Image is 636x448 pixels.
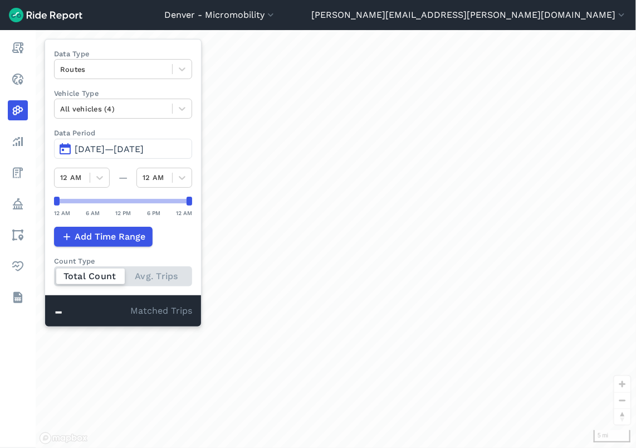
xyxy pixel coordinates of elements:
[54,304,130,319] div: -
[54,208,70,218] div: 12 AM
[75,230,145,244] span: Add Time Range
[54,88,192,99] label: Vehicle Type
[8,100,28,120] a: Heatmaps
[8,225,28,245] a: Areas
[110,171,136,184] div: —
[8,132,28,152] a: Analyze
[147,208,160,218] div: 6 PM
[54,139,192,159] button: [DATE]—[DATE]
[8,38,28,58] a: Report
[9,8,82,22] img: Ride Report
[116,208,131,218] div: 12 PM
[86,208,100,218] div: 6 AM
[176,208,192,218] div: 12 AM
[45,295,201,327] div: Matched Trips
[54,227,153,247] button: Add Time Range
[8,288,28,308] a: Datasets
[54,48,192,59] label: Data Type
[8,256,28,276] a: Health
[8,69,28,89] a: Realtime
[8,194,28,214] a: Policy
[8,163,28,183] a: Fees
[54,256,192,266] div: Count Type
[54,128,192,138] label: Data Period
[36,30,636,448] div: loading
[311,8,627,22] button: [PERSON_NAME][EMAIL_ADDRESS][PERSON_NAME][DOMAIN_NAME]
[75,144,144,154] span: [DATE]—[DATE]
[164,8,276,22] button: Denver - Micromobility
